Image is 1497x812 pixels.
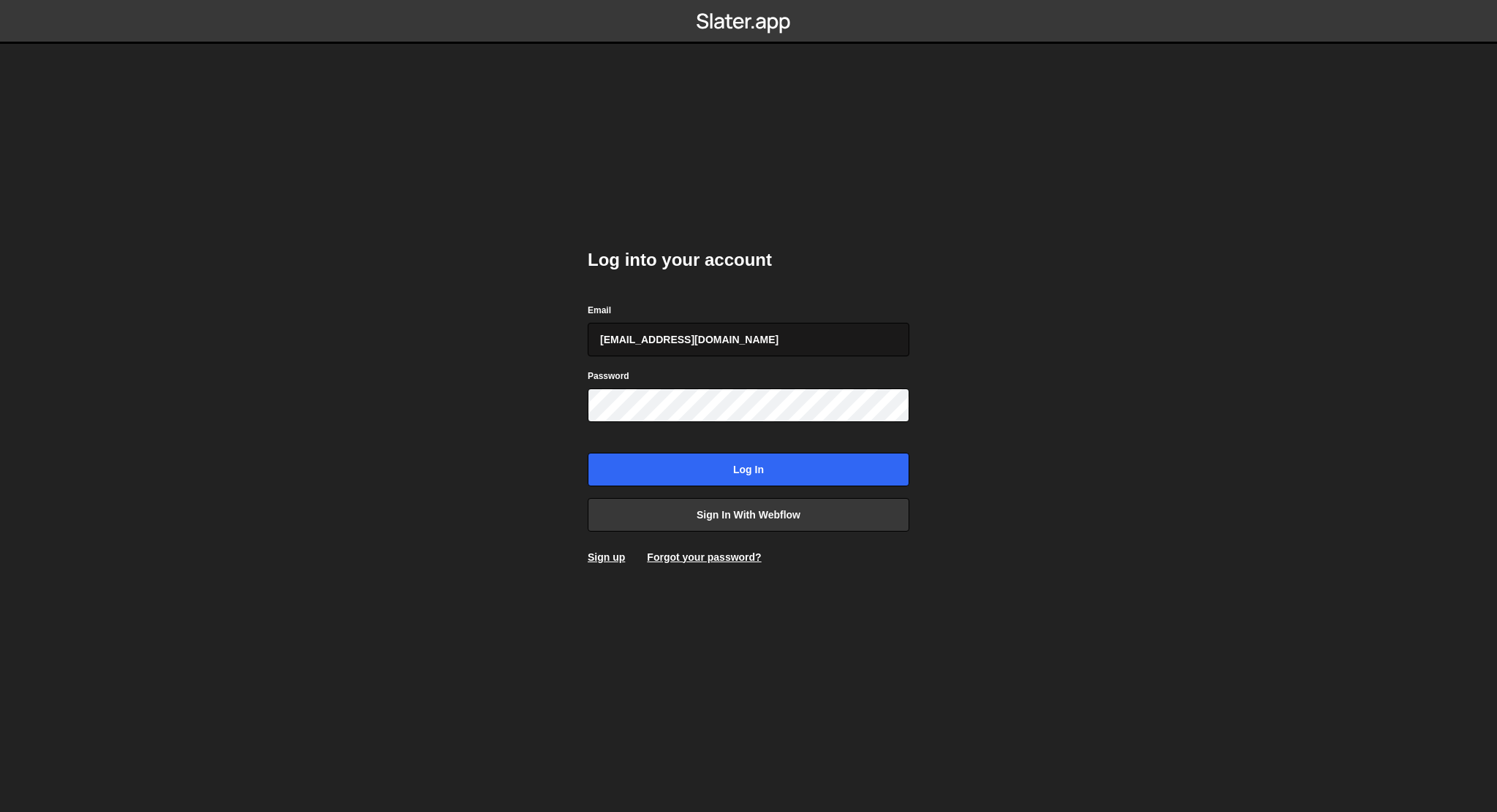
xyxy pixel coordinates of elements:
a: Forgot your password? [647,551,761,563]
label: Email [588,303,611,318]
a: Sign in with Webflow [588,498,909,532]
h2: Log into your account [588,248,909,272]
label: Password [588,369,629,383]
a: Sign up [588,551,625,563]
input: Log in [588,453,909,486]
